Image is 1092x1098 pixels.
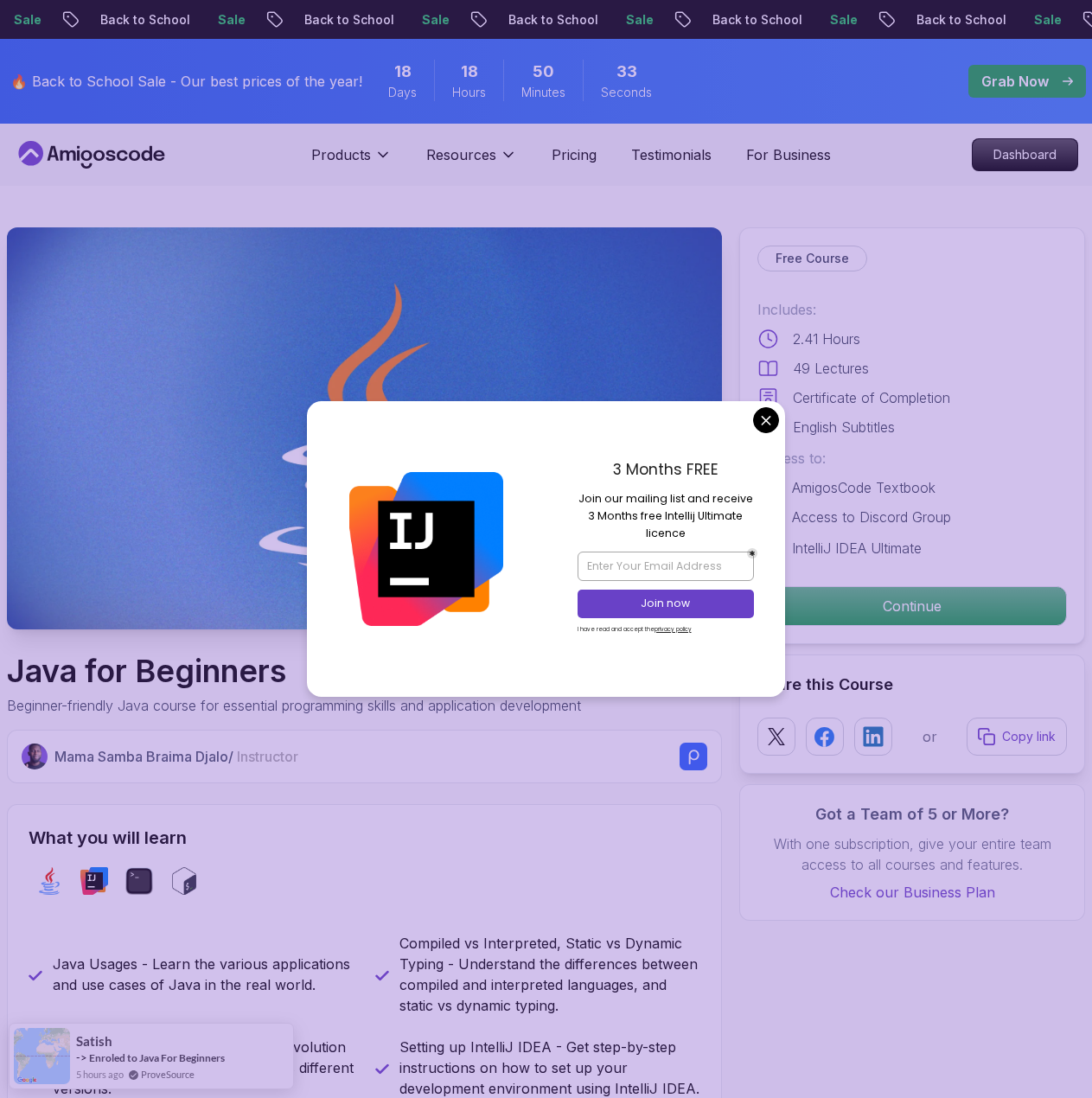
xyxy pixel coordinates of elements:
span: 5 hours ago [76,1067,124,1082]
img: java logo [35,867,63,895]
button: Resources [426,144,517,179]
a: ProveSource [141,1067,195,1082]
p: Back to School [902,11,1019,29]
p: Compiled vs Interpreted, Static vs Dynamic Typing - Understand the differences between compiled a... [399,933,701,1016]
p: Continue [758,587,1066,625]
a: For Business [746,144,831,165]
p: Copy link [1002,728,1056,745]
p: IntelliJ IDEA Ultimate [792,538,922,559]
a: Dashboard [972,138,1078,171]
p: Beginner-friendly Java course for essential programming skills and application development [7,695,581,716]
span: 33 Seconds [616,60,637,84]
img: provesource social proof notification image [14,1028,70,1084]
p: Sale [611,11,667,29]
p: Free Course [776,250,849,267]
p: Access to: [757,448,1067,469]
a: Check our Business Plan [757,882,1067,903]
h3: Got a Team of 5 or More? [757,802,1067,827]
p: Includes: [757,299,1067,320]
p: 2.41 Hours [793,329,860,349]
p: Back to School [290,11,407,29]
button: Products [311,144,392,179]
p: Products [311,144,371,165]
p: Grab Now [981,71,1049,92]
h2: Share this Course [757,673,1067,697]
p: Sale [815,11,871,29]
img: bash logo [170,867,198,895]
button: Copy link [967,718,1067,756]
span: Instructor [237,748,298,765]
span: satish [76,1034,112,1049]
p: With one subscription, give your entire team access to all courses and features. [757,833,1067,875]
a: Enroled to Java For Beginners [89,1051,225,1064]
span: 18 Hours [461,60,478,84]
span: -> [76,1050,87,1064]
p: AmigosCode Textbook [792,477,936,498]
a: Pricing [552,144,597,165]
p: Mama Samba Braima Djalo / [54,746,298,767]
h1: Java for Beginners [7,654,581,688]
span: 18 Days [394,60,412,84]
p: Resources [426,144,496,165]
p: Sale [203,11,259,29]
p: Certificate of Completion [793,387,950,408]
p: Back to School [494,11,611,29]
h2: What you will learn [29,826,700,850]
span: 50 Minutes [533,60,554,84]
p: 🔥 Back to School Sale - Our best prices of the year! [10,71,362,92]
p: or [923,726,937,747]
p: English Subtitles [793,417,895,437]
img: java-for-beginners_thumbnail [7,227,722,629]
p: Access to Discord Group [792,507,951,527]
p: Back to School [698,11,815,29]
span: Minutes [521,84,565,101]
img: Nelson Djalo [22,744,48,769]
span: Hours [452,84,486,101]
p: 49 Lectures [793,358,869,379]
a: Testimonials [631,144,712,165]
span: Seconds [601,84,652,101]
p: Sale [1019,11,1075,29]
img: terminal logo [125,867,153,895]
p: Java Usages - Learn the various applications and use cases of Java in the real world. [53,954,354,995]
span: Days [388,84,417,101]
p: Back to School [86,11,203,29]
p: Dashboard [973,139,1077,170]
img: intellij logo [80,867,108,895]
p: Sale [407,11,463,29]
button: Continue [757,586,1067,626]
